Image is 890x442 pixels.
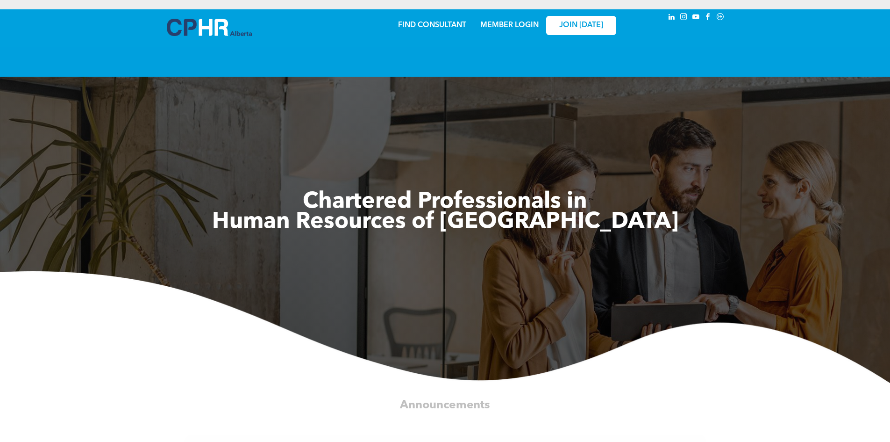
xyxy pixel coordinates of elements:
[691,12,701,24] a: youtube
[559,21,603,30] span: JOIN [DATE]
[303,191,587,213] span: Chartered Professionals in
[480,22,539,29] a: MEMBER LOGIN
[400,399,490,411] span: Announcements
[398,22,466,29] a: FIND CONSULTANT
[212,211,678,233] span: Human Resources of [GEOGRAPHIC_DATA]
[546,16,616,35] a: JOIN [DATE]
[667,12,677,24] a: linkedin
[167,19,252,36] img: A blue and white logo for cp alberta
[679,12,689,24] a: instagram
[715,12,726,24] a: Social network
[703,12,713,24] a: facebook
